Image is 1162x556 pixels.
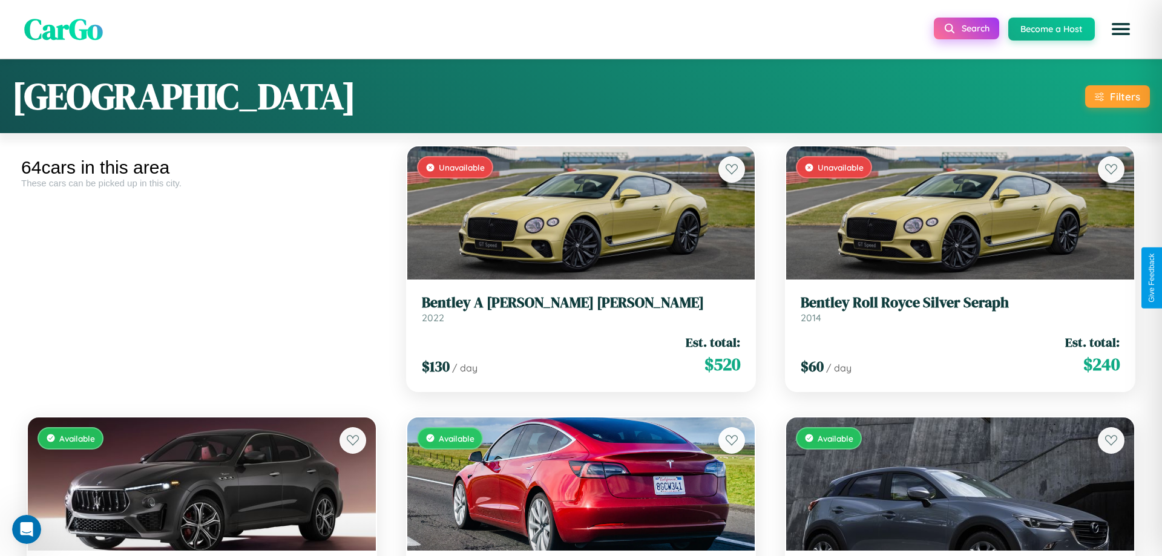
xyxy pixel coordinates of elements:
span: Est. total: [686,333,740,351]
button: Search [934,18,999,39]
span: 2014 [801,312,821,324]
span: / day [826,362,852,374]
span: Search [962,23,990,34]
h3: Bentley Roll Royce Silver Seraph [801,294,1120,312]
h3: Bentley A [PERSON_NAME] [PERSON_NAME] [422,294,741,312]
button: Filters [1085,85,1150,108]
span: Available [818,433,853,443]
span: Available [59,433,95,443]
span: $ 240 [1083,352,1120,376]
span: CarGo [24,9,103,49]
iframe: Intercom live chat [12,515,41,544]
div: These cars can be picked up in this city. [21,178,382,188]
div: Filters [1110,90,1140,103]
button: Open menu [1104,12,1138,46]
a: Bentley A [PERSON_NAME] [PERSON_NAME]2022 [422,294,741,324]
span: $ 520 [704,352,740,376]
a: Bentley Roll Royce Silver Seraph2014 [801,294,1120,324]
span: Unavailable [818,162,864,172]
h1: [GEOGRAPHIC_DATA] [12,71,356,121]
span: Available [439,433,474,443]
span: Unavailable [439,162,485,172]
span: / day [452,362,478,374]
div: Give Feedback [1147,253,1156,303]
span: $ 60 [801,356,824,376]
span: $ 130 [422,356,450,376]
span: 2022 [422,312,444,324]
button: Become a Host [1008,18,1095,41]
div: 64 cars in this area [21,157,382,178]
span: Est. total: [1065,333,1120,351]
